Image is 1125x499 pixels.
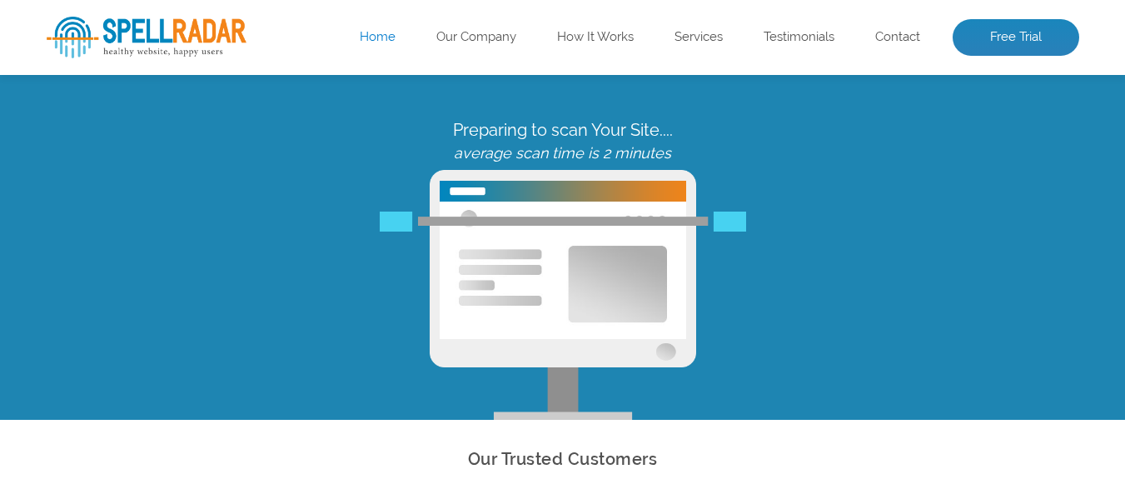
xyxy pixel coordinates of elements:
img: SpellRadar [47,17,246,58]
a: Our Company [436,29,516,46]
img: Free Website Analysis [440,173,686,311]
a: How It Works [557,29,634,46]
a: Free Trial [953,19,1079,56]
a: Home [360,29,396,46]
a: Testimonials [764,29,834,46]
a: Services [675,29,723,46]
a: Contact [875,29,920,46]
h2: Our Trusted Customers [47,445,1079,474]
div: Preparing to scan Your Site.... [47,92,1079,133]
img: Free Website Analysis [430,142,696,392]
i: average scan time is 2 minutes [454,116,671,133]
img: Free Webiste Analysis [380,183,746,203]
